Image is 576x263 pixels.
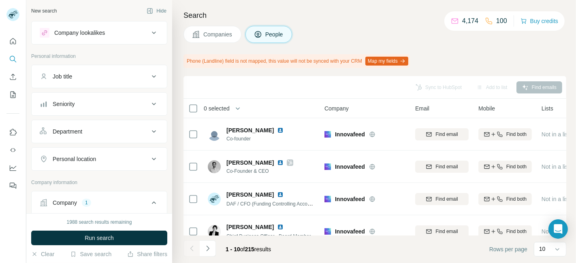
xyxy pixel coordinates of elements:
[506,163,527,170] span: Find both
[478,225,532,238] button: Find both
[85,234,114,242] span: Run search
[6,87,19,102] button: My lists
[542,131,570,138] span: Not in a list
[496,16,507,26] p: 100
[53,100,75,108] div: Seniority
[415,128,469,140] button: Find email
[53,127,82,136] div: Department
[31,179,167,186] p: Company information
[208,160,221,173] img: Avatar
[6,178,19,193] button: Feedback
[277,159,284,166] img: LinkedIn logo
[67,218,132,226] div: 1988 search results remaining
[54,29,105,37] div: Company lookalikes
[324,131,331,138] img: Logo of Innovafeed
[324,196,331,202] img: Logo of Innovafeed
[183,10,566,21] h4: Search
[6,70,19,84] button: Enrich CSV
[478,104,495,112] span: Mobile
[183,54,410,68] div: Phone (Landline) field is not mapped, this value will not be synced with your CRM
[127,250,167,258] button: Share filters
[265,30,284,38] span: People
[32,94,167,114] button: Seniority
[226,126,274,134] span: [PERSON_NAME]
[335,227,365,235] span: Innovafeed
[200,240,216,257] button: Navigate to next page
[208,225,221,238] img: Avatar
[32,193,167,216] button: Company1
[335,195,365,203] span: Innovafeed
[226,168,293,175] span: Co-Founder & CEO
[6,125,19,140] button: Use Surfe on LinkedIn
[226,191,274,199] span: [PERSON_NAME]
[542,196,570,202] span: Not in a list
[324,104,349,112] span: Company
[32,149,167,169] button: Personal location
[435,195,458,203] span: Find email
[226,200,394,207] span: DAF / CFO (Funding Controlling Accounting Payroll) - ComEx / ExCo Member
[31,7,57,15] div: New search
[82,199,91,206] div: 1
[226,159,274,167] span: [PERSON_NAME]
[31,231,167,245] button: Run search
[365,57,408,66] button: Map my fields
[506,228,527,235] span: Find both
[542,163,570,170] span: Not in a list
[506,131,527,138] span: Find both
[32,67,167,86] button: Job title
[6,52,19,66] button: Search
[435,163,458,170] span: Find email
[245,246,254,252] span: 215
[548,219,568,239] div: Open Intercom Messenger
[240,246,245,252] span: of
[277,224,284,230] img: LinkedIn logo
[208,193,221,206] img: Avatar
[6,143,19,157] button: Use Surfe API
[277,127,284,134] img: LinkedIn logo
[204,104,230,112] span: 0 selected
[489,245,527,253] span: Rows per page
[226,246,240,252] span: 1 - 10
[6,34,19,49] button: Quick start
[53,199,77,207] div: Company
[478,193,532,205] button: Find both
[335,130,365,138] span: Innovafeed
[226,135,293,142] span: Co-founder
[6,8,19,21] img: Avatar
[208,128,221,141] img: Avatar
[226,223,274,231] span: [PERSON_NAME]
[203,30,233,38] span: Companies
[53,155,96,163] div: Personal location
[478,128,532,140] button: Find both
[415,104,429,112] span: Email
[226,233,311,239] span: Chief Business Officer - Board Member
[542,228,570,235] span: Not in a list
[32,122,167,141] button: Department
[462,16,478,26] p: 4,174
[31,53,167,60] p: Personal information
[141,5,172,17] button: Hide
[521,15,558,27] button: Buy credits
[415,161,469,173] button: Find email
[506,195,527,203] span: Find both
[435,228,458,235] span: Find email
[324,163,331,170] img: Logo of Innovafeed
[32,23,167,42] button: Company lookalikes
[539,245,546,253] p: 10
[415,193,469,205] button: Find email
[226,246,271,252] span: results
[70,250,111,258] button: Save search
[542,104,553,112] span: Lists
[324,228,331,235] img: Logo of Innovafeed
[335,163,365,171] span: Innovafeed
[415,225,469,238] button: Find email
[31,250,54,258] button: Clear
[435,131,458,138] span: Find email
[277,191,284,198] img: LinkedIn logo
[478,161,532,173] button: Find both
[6,161,19,175] button: Dashboard
[53,72,72,81] div: Job title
